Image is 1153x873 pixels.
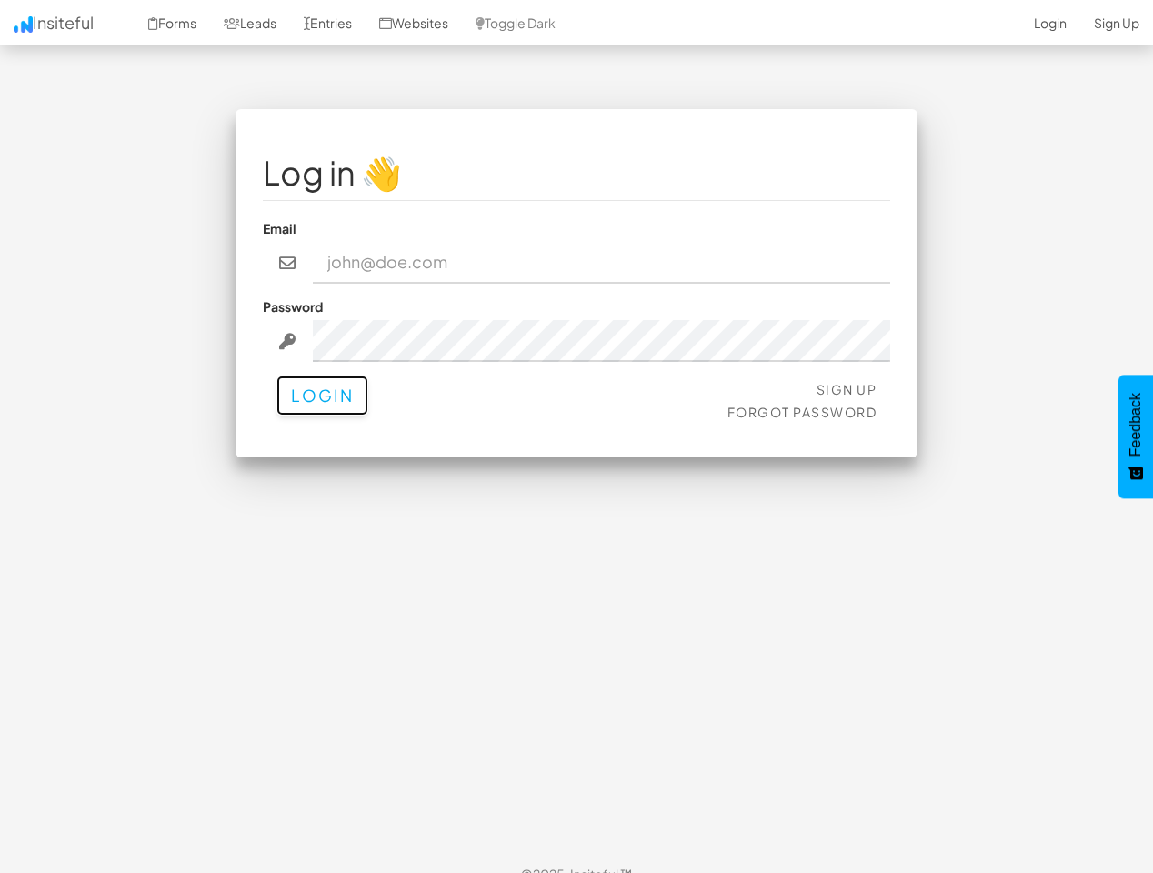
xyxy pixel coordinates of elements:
img: icon.png [14,16,33,33]
a: Forgot Password [727,404,877,420]
input: john@doe.com [313,242,891,284]
label: Password [263,297,323,316]
a: Sign Up [817,381,877,397]
h1: Log in 👋 [263,155,890,191]
button: Login [276,376,368,416]
button: Feedback - Show survey [1118,375,1153,498]
label: Email [263,219,296,237]
span: Feedback [1128,393,1144,457]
